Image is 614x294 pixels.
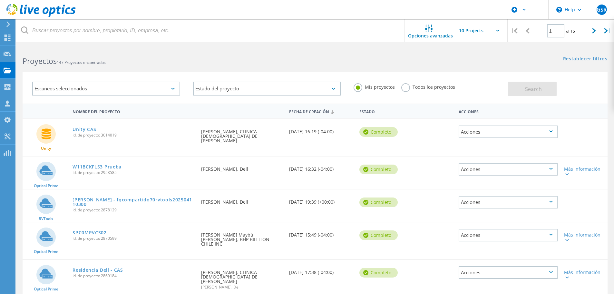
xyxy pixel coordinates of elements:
[359,230,398,240] div: completo
[198,157,286,178] div: [PERSON_NAME], Dell
[359,268,398,278] div: completo
[508,82,557,96] button: Search
[73,198,195,207] a: [PERSON_NAME] - fqcompartido70rvtools202504110300
[32,82,180,96] div: Escaneos seleccionados
[401,83,455,89] label: Todos los proyectos
[286,105,356,117] div: Fecha de creación
[286,260,356,281] div: [DATE] 17:38 (-04:00)
[356,105,409,117] div: Estado
[73,133,195,137] span: Id. de proyecto: 3014019
[34,287,58,291] span: Optical Prime
[198,119,286,149] div: [PERSON_NAME], CLINICA [DEMOGRAPHIC_DATA] DE [PERSON_NAME]
[601,19,614,42] div: |
[41,147,51,150] span: Unity
[459,229,558,241] div: Acciones
[459,163,558,176] div: Acciones
[39,217,53,221] span: RVTools
[201,285,282,289] span: [PERSON_NAME], Dell
[286,222,356,244] div: [DATE] 15:49 (-04:00)
[198,222,286,253] div: [PERSON_NAME] Maybú [PERSON_NAME], BHP BILLITON CHILE INC
[597,7,607,12] span: GSR
[286,119,356,140] div: [DATE] 16:19 (-04:00)
[455,105,561,117] div: Acciones
[73,165,122,169] a: W11BCKFLS3 Prueba
[73,237,195,240] span: Id. de proyecto: 2870599
[566,28,575,34] span: of 15
[564,233,604,242] div: Más Información
[73,274,195,278] span: Id. de proyecto: 2869184
[359,198,398,207] div: completo
[34,250,58,254] span: Optical Prime
[508,19,521,42] div: |
[73,208,195,212] span: Id. de proyecto: 2878129
[354,83,395,89] label: Mis proyectos
[73,171,195,175] span: Id. de proyecto: 2953585
[459,266,558,279] div: Acciones
[34,184,58,188] span: Optical Prime
[408,34,453,38] span: Opciones avanzadas
[459,196,558,208] div: Acciones
[525,86,542,93] span: Search
[16,19,405,42] input: Buscar proyectos por nombre, propietario, ID, empresa, etc.
[23,56,57,66] b: Proyectos
[459,126,558,138] div: Acciones
[286,157,356,178] div: [DATE] 16:32 (-04:00)
[73,268,123,272] a: Residencia Dell - CAS
[564,167,604,176] div: Más Información
[69,105,198,117] div: Nombre del proyecto
[73,127,96,132] a: Unity CAS
[359,165,398,174] div: completo
[556,7,562,13] svg: \n
[57,60,106,65] span: 147 Proyectos encontrados
[198,189,286,211] div: [PERSON_NAME], Dell
[359,127,398,137] div: completo
[73,230,107,235] a: SPC0MPVCS02
[564,270,604,279] div: Más Información
[563,56,608,62] a: Restablecer filtros
[6,14,76,18] a: Live Optics Dashboard
[193,82,341,96] div: Estado del proyecto
[286,189,356,211] div: [DATE] 19:39 (+00:00)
